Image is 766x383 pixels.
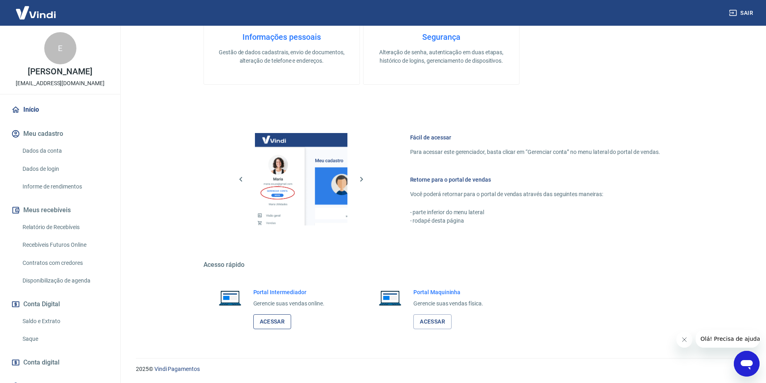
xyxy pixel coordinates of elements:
p: Gestão de dados cadastrais, envio de documentos, alteração de telefone e endereços. [217,48,347,65]
img: Imagem da dashboard mostrando o botão de gerenciar conta na sidebar no lado esquerdo [255,133,347,225]
h6: Retorne para o portal de vendas [410,176,660,184]
iframe: Mensagem da empresa [696,330,760,348]
p: Para acessar este gerenciador, basta clicar em “Gerenciar conta” no menu lateral do portal de ven... [410,148,660,156]
span: Conta digital [23,357,60,368]
h4: Informações pessoais [217,32,347,42]
a: Vindi Pagamentos [154,366,200,372]
h5: Acesso rápido [203,261,680,269]
p: Gerencie suas vendas física. [413,299,483,308]
h6: Fácil de acessar [410,133,660,141]
a: Dados da conta [19,143,111,159]
p: 2025 © [136,365,747,373]
p: Alteração de senha, autenticação em duas etapas, histórico de logins, gerenciamento de dispositivos. [376,48,506,65]
h6: Portal Intermediador [253,288,325,296]
h6: Portal Maquininha [413,288,483,296]
img: Imagem de um notebook aberto [373,288,407,307]
p: Gerencie suas vendas online. [253,299,325,308]
a: Início [10,101,111,119]
p: Você poderá retornar para o portal de vendas através das seguintes maneiras: [410,190,660,199]
iframe: Fechar mensagem [676,332,692,348]
a: Recebíveis Futuros Online [19,237,111,253]
a: Acessar [413,314,452,329]
h4: Segurança [376,32,506,42]
a: Informe de rendimentos [19,178,111,195]
p: - parte inferior do menu lateral [410,208,660,217]
iframe: Botão para abrir a janela de mensagens [734,351,760,377]
a: Relatório de Recebíveis [19,219,111,236]
img: Imagem de um notebook aberto [213,288,247,307]
a: Acessar [253,314,292,329]
button: Meu cadastro [10,125,111,143]
div: E [44,32,76,64]
span: Olá! Precisa de ajuda? [5,6,68,12]
a: Disponibilização de agenda [19,272,111,289]
button: Sair [727,6,756,20]
p: [PERSON_NAME] [28,68,92,76]
a: Saque [19,331,111,347]
button: Meus recebíveis [10,201,111,219]
a: Contratos com credores [19,255,111,271]
a: Conta digital [10,354,111,371]
button: Conta Digital [10,295,111,313]
a: Saldo e Extrato [19,313,111,330]
a: Dados de login [19,161,111,177]
p: [EMAIL_ADDRESS][DOMAIN_NAME] [16,79,105,88]
img: Vindi [10,0,62,25]
p: - rodapé desta página [410,217,660,225]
